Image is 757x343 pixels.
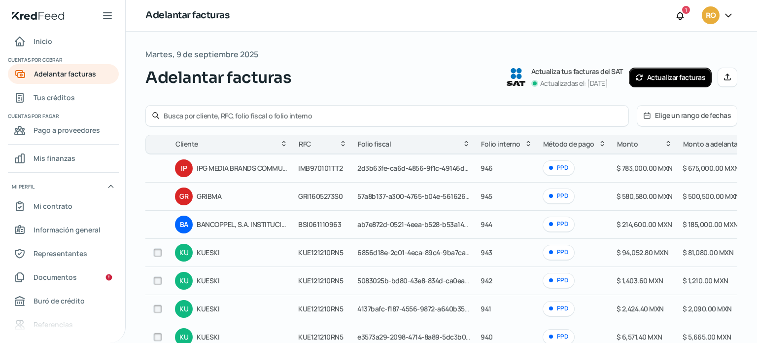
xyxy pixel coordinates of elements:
span: KUE121210RN5 [298,276,343,285]
span: $ 2,424.40 MXN [617,304,664,313]
span: $ 580,580.00 MXN [617,191,673,201]
span: Cuentas por cobrar [8,55,117,64]
span: Representantes [34,247,87,260]
span: e3573a29-2098-4714-8a89-5dc3b0d0490a [357,332,490,342]
span: KUESKI [197,331,288,343]
a: Mis finanzas [8,149,119,168]
span: Adelantar facturas [34,68,96,80]
span: Martes, 9 de septiembre 2025 [145,47,258,62]
span: $ 185,000.00 MXN [683,220,738,229]
a: Representantes [8,244,119,264]
span: Información general [34,224,101,236]
span: Tus créditos [34,91,75,104]
span: ab7e872d-0521-4eea-b528-b53a140ecfd9 [357,220,486,229]
span: KUESKI [197,247,288,259]
span: Cuentas por pagar [8,112,117,120]
span: $ 94,052.80 MXN [617,248,669,257]
input: Busca por cliente, RFC, folio fiscal o folio interno [164,111,622,120]
a: Buró de crédito [8,291,119,311]
span: 57a8b137-a300-4765-b04e-5616263cb8b5 [357,191,488,201]
p: Actualizadas el: [DATE] [540,77,608,89]
span: 941 [481,304,491,313]
span: $ 5,665.00 MXN [683,332,731,342]
div: KU [175,244,193,262]
div: PPD [543,217,575,232]
span: IPG MEDIA BRANDS COMMUNICATIONS [197,162,288,174]
div: PPD [543,273,575,288]
button: Elige un rango de fechas [637,106,737,126]
a: Información general [8,220,119,240]
span: $ 6,571.40 MXN [617,332,662,342]
a: Referencias [8,315,119,335]
span: 940 [481,332,493,342]
span: Mi perfil [12,182,34,191]
span: KUE121210RN5 [298,248,343,257]
span: 6856d18e-2c01-4eca-89c4-9ba7cae45ddc [357,248,488,257]
span: $ 1,210.00 MXN [683,276,728,285]
span: BANCOPPEL, S.A. INSTITUCION DE BANCA MULTIPLE [197,219,288,230]
span: GRIBMA [197,191,288,202]
a: Inicio [8,32,119,51]
span: GRI1605273S0 [298,191,343,201]
span: Monto [617,138,638,150]
span: KUE121210RN5 [298,304,343,313]
a: Tus créditos [8,88,119,108]
span: IMB970101TT2 [298,163,343,173]
div: KU [175,272,193,290]
span: Mi contrato [34,200,72,212]
span: $ 2,090.00 MXN [683,304,732,313]
div: IP [175,159,193,177]
span: $ 1,403.60 MXN [617,276,663,285]
button: Actualizar facturas [629,68,712,87]
div: PPD [543,160,575,176]
span: 1 [685,5,687,14]
span: Cliente [175,138,198,150]
span: 5083025b-bd80-43e8-834d-ca0ea7753079 [357,276,490,285]
span: $ 500,500.00 MXN [683,191,740,201]
span: Adelantar facturas [145,66,291,89]
span: 943 [481,248,492,257]
span: 942 [481,276,492,285]
img: SAT logo [507,68,525,86]
span: BSI061110963 [298,220,341,229]
span: 945 [481,191,492,201]
span: 944 [481,220,492,229]
span: Folio interno [481,138,520,150]
span: RFC [299,138,311,150]
span: 946 [481,163,493,173]
div: PPD [543,301,575,316]
div: PPD [543,189,575,204]
span: Documentos [34,271,77,283]
span: Referencias [34,318,73,331]
span: Monto a adelantar [683,138,740,150]
div: PPD [543,245,575,260]
span: Método de pago [543,138,594,150]
span: KUESKI [197,275,288,287]
span: $ 675,000.00 MXN [683,163,739,173]
div: KU [175,300,193,318]
a: Documentos [8,267,119,287]
span: Folio fiscal [358,138,391,150]
p: Actualiza tus facturas del SAT [531,66,623,77]
span: 2d3b63fe-ca6d-4856-9f1c-49146def24bc [357,163,485,173]
a: Mi contrato [8,196,119,216]
span: $ 214,600.00 MXN [617,220,672,229]
span: 4137bafc-f187-4556-9872-a640b35b1ce0 [357,304,483,313]
a: Adelantar facturas [8,64,119,84]
a: Pago a proveedores [8,120,119,140]
div: GR [175,188,193,205]
span: $ 81,080.00 MXN [683,248,734,257]
span: $ 783,000.00 MXN [617,163,673,173]
span: Mis finanzas [34,152,75,164]
span: KUESKI [197,303,288,315]
h1: Adelantar facturas [145,8,229,23]
span: Buró de crédito [34,295,85,307]
span: Pago a proveedores [34,124,100,136]
span: KUE121210RN5 [298,332,343,342]
div: BA [175,216,193,233]
span: RO [706,10,716,22]
span: Inicio [34,35,52,47]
